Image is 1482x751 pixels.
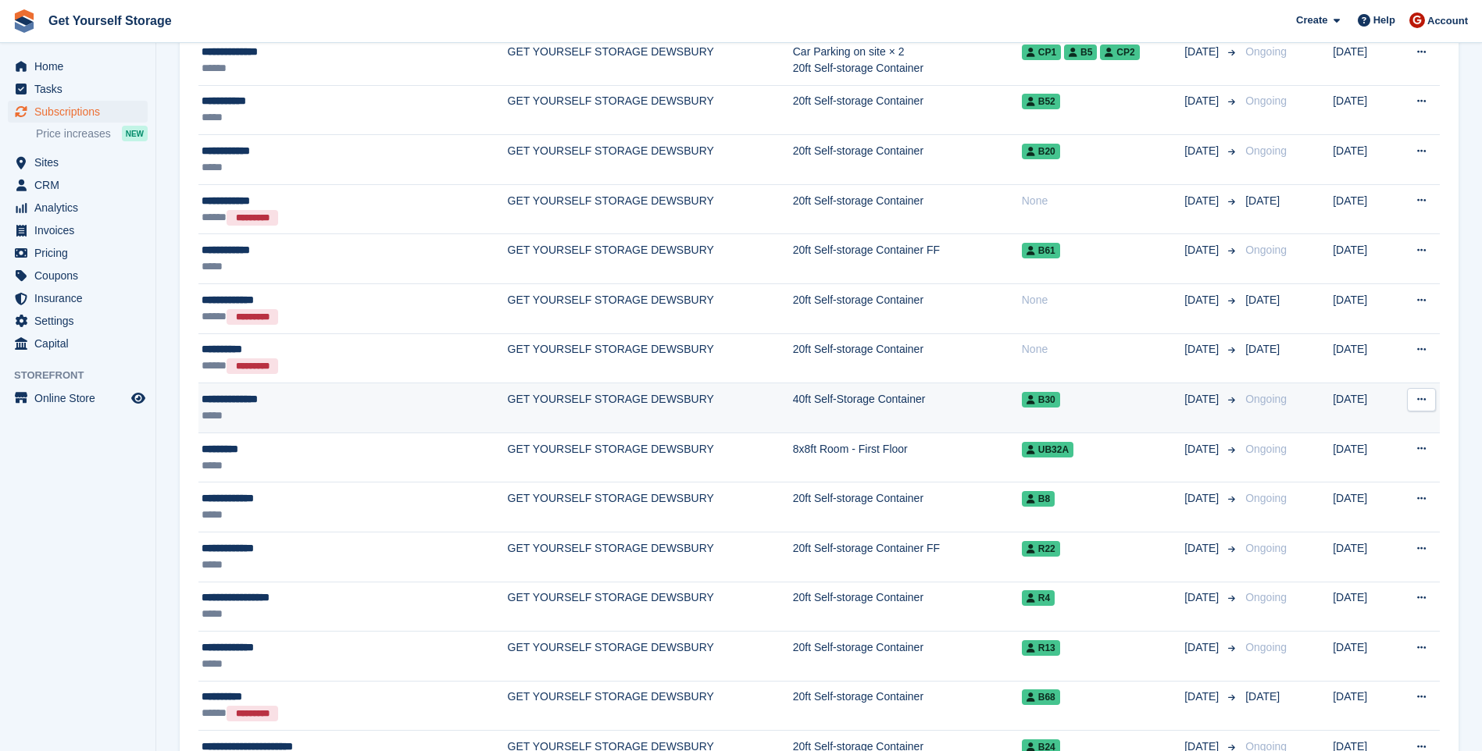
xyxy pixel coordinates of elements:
[793,532,1022,582] td: 20ft Self-storage Container FF
[1184,44,1222,60] span: [DATE]
[1022,640,1060,656] span: R13
[34,387,128,409] span: Online Store
[793,85,1022,135] td: 20ft Self-storage Container
[8,219,148,241] a: menu
[1184,292,1222,308] span: [DATE]
[1427,13,1468,29] span: Account
[1333,432,1395,482] td: [DATE]
[1100,44,1139,60] span: CP2
[8,55,148,77] a: menu
[8,387,148,409] a: menu
[1022,44,1061,60] span: CP1
[1333,632,1395,682] td: [DATE]
[1022,442,1073,457] span: UB32A
[793,135,1022,185] td: 20ft Self-storage Container
[1184,689,1222,705] span: [DATE]
[508,532,793,582] td: GET YOURSELF STORAGE DEWSBURY
[1245,94,1287,107] span: Ongoing
[36,126,111,141] span: Price increases
[1022,689,1060,705] span: B68
[1333,135,1395,185] td: [DATE]
[8,242,148,264] a: menu
[34,310,128,332] span: Settings
[793,234,1022,284] td: 20ft Self-storage Container FF
[1245,244,1287,256] span: Ongoing
[793,681,1022,731] td: 20ft Self-storage Container
[1245,443,1287,455] span: Ongoing
[508,681,793,731] td: GET YOURSELF STORAGE DEWSBURY
[1333,681,1395,731] td: [DATE]
[8,265,148,287] a: menu
[34,174,128,196] span: CRM
[34,151,128,173] span: Sites
[793,582,1022,632] td: 20ft Self-storage Container
[1296,12,1327,28] span: Create
[793,632,1022,682] td: 20ft Self-storage Container
[1245,591,1287,603] span: Ongoing
[793,184,1022,234] td: 20ft Self-storage Container
[1245,492,1287,504] span: Ongoing
[508,582,793,632] td: GET YOURSELF STORAGE DEWSBURY
[34,197,128,219] span: Analytics
[1245,641,1287,653] span: Ongoing
[8,174,148,196] a: menu
[508,135,793,185] td: GET YOURSELF STORAGE DEWSBURY
[8,333,148,354] a: menu
[508,234,793,284] td: GET YOURSELF STORAGE DEWSBURY
[122,126,148,141] div: NEW
[34,287,128,309] span: Insurance
[14,368,155,383] span: Storefront
[1245,194,1280,207] span: [DATE]
[34,242,128,264] span: Pricing
[1333,582,1395,632] td: [DATE]
[508,85,793,135] td: GET YOURSELF STORAGE DEWSBURY
[793,333,1022,383] td: 20ft Self-storage Container
[8,101,148,123] a: menu
[1022,590,1055,606] span: R4
[8,78,148,100] a: menu
[8,287,148,309] a: menu
[1022,341,1184,358] div: None
[1022,193,1184,209] div: None
[34,55,128,77] span: Home
[793,432,1022,482] td: 8x8ft Room - First Floor
[1245,542,1287,554] span: Ongoing
[1064,44,1097,60] span: B5
[1184,242,1222,258] span: [DATE]
[1022,94,1060,109] span: B52
[1245,294,1280,306] span: [DATE]
[1184,490,1222,507] span: [DATE]
[34,101,128,123] span: Subscriptions
[1333,85,1395,135] td: [DATE]
[8,310,148,332] a: menu
[1184,540,1222,557] span: [DATE]
[508,333,793,383] td: GET YOURSELF STORAGE DEWSBURY
[8,151,148,173] a: menu
[1409,12,1425,28] img: James Brocklehurst
[1184,639,1222,656] span: [DATE]
[8,197,148,219] a: menu
[1184,93,1222,109] span: [DATE]
[36,125,148,142] a: Price increases NEW
[1184,143,1222,159] span: [DATE]
[793,383,1022,433] td: 40ft Self-Storage Container
[1245,144,1287,157] span: Ongoing
[34,219,128,241] span: Invoices
[1333,482,1395,532] td: [DATE]
[1022,491,1055,507] span: B8
[793,283,1022,333] td: 20ft Self-storage Container
[793,35,1022,85] td: Car Parking on site × 2 20ft Self-storage Container
[1022,243,1060,258] span: B61
[12,9,36,33] img: stora-icon-8386f47178a22dfd0bd8f6a31ec36ba5ce8667c1dd55bd0f319d3a0aa187defe.svg
[508,632,793,682] td: GET YOURSELF STORAGE DEWSBURY
[1333,283,1395,333] td: [DATE]
[1333,35,1395,85] td: [DATE]
[1245,393,1287,405] span: Ongoing
[1184,391,1222,408] span: [DATE]
[1333,184,1395,234] td: [DATE]
[1022,541,1060,557] span: R22
[1333,383,1395,433] td: [DATE]
[508,482,793,532] td: GET YOURSELF STORAGE DEWSBURY
[508,35,793,85] td: GET YOURSELF STORAGE DEWSBURY
[508,184,793,234] td: GET YOURSELF STORAGE DEWSBURY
